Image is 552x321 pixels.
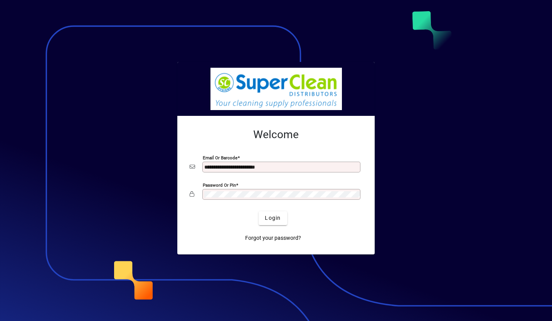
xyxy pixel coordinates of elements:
span: Forgot your password? [245,234,301,242]
a: Forgot your password? [242,231,304,245]
mat-label: Password or Pin [203,182,236,187]
span: Login [265,214,281,222]
mat-label: Email or Barcode [203,155,237,160]
h2: Welcome [190,128,362,141]
button: Login [259,211,287,225]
